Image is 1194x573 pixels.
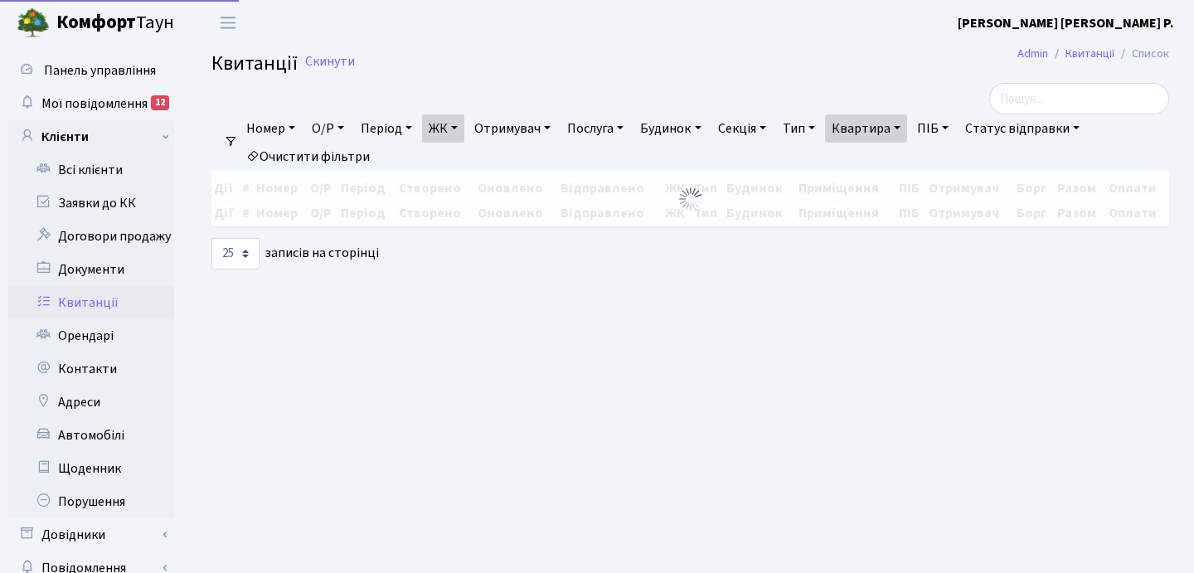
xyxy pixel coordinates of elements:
a: Скинути [305,54,355,70]
a: Документи [8,253,174,286]
a: Номер [240,114,302,143]
span: Мої повідомлення [41,95,148,113]
a: ЖК [422,114,464,143]
b: Комфорт [56,9,136,36]
a: Секція [711,114,773,143]
div: 12 [151,95,169,110]
a: Період [354,114,419,143]
a: Заявки до КК [8,187,174,220]
a: Статус відправки [959,114,1086,143]
a: Admin [1017,45,1048,62]
label: записів на сторінці [211,238,379,270]
img: logo.png [17,7,50,40]
a: Отримувач [468,114,557,143]
a: О/Р [305,114,351,143]
a: Очистити фільтри [240,143,376,171]
a: Довідники [8,518,174,551]
a: Клієнти [8,120,174,153]
a: Адреси [8,386,174,419]
nav: breadcrumb [993,36,1194,71]
a: Квартира [825,114,907,143]
img: Обробка... [677,186,704,212]
li: Список [1114,45,1169,63]
a: Квитанції [1065,45,1114,62]
a: Орендарі [8,319,174,352]
a: Щоденник [8,452,174,485]
a: Договори продажу [8,220,174,253]
select: записів на сторінці [211,238,260,270]
a: Панель управління [8,54,174,87]
a: Порушення [8,485,174,518]
a: Автомобілі [8,419,174,452]
a: Квитанції [8,286,174,319]
a: Мої повідомлення12 [8,87,174,120]
a: Всі клієнти [8,153,174,187]
span: Таун [56,9,174,37]
a: Будинок [633,114,707,143]
a: Тип [776,114,822,143]
button: Переключити навігацію [207,9,249,36]
a: Контакти [8,352,174,386]
span: Панель управління [44,61,156,80]
span: Квитанції [211,49,298,78]
input: Пошук... [989,83,1169,114]
b: [PERSON_NAME] [PERSON_NAME] Р. [958,14,1174,32]
a: [PERSON_NAME] [PERSON_NAME] Р. [958,13,1174,33]
a: ПІБ [910,114,955,143]
a: Послуга [561,114,630,143]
